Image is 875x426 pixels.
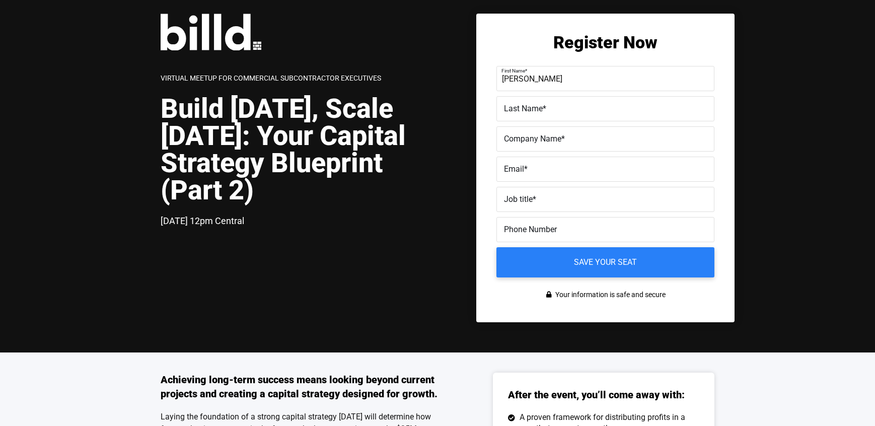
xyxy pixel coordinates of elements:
span: Last Name [504,104,543,113]
span: Company Name [504,134,561,144]
span: [DATE] 12pm Central [161,216,244,226]
span: Job title [504,194,533,204]
span: Virtual Meetup for Commercial Subcontractor Executives [161,74,381,82]
h2: Register Now [496,34,714,51]
input: Save your seat [496,247,714,277]
span: First Name [501,68,525,74]
h1: Build [DATE], Scale [DATE]: Your Capital Strategy Blueprint (Part 2) [161,95,437,204]
span: Phone Number [504,225,557,234]
h3: After the event, you’ll come away with: [508,388,699,402]
span: Email [504,164,524,174]
span: Your information is safe and secure [553,288,666,302]
h3: Achieving long-term success means looking beyond current projects and creating a capital strategy... [161,373,437,401]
